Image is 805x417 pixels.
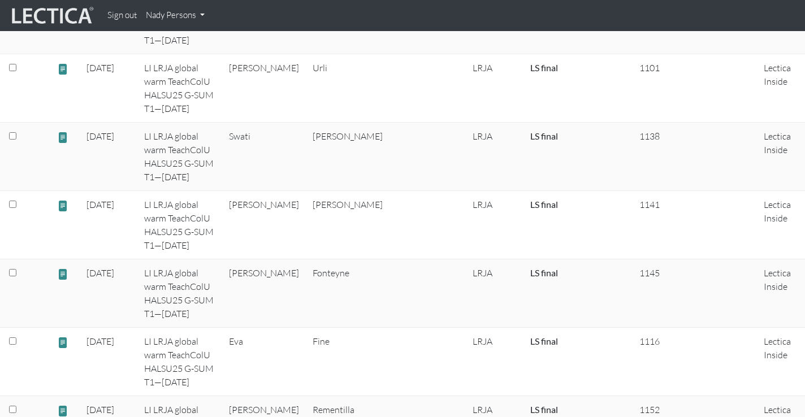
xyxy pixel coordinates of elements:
[137,191,222,259] td: LI LRJA global warm TeachColU HALSU25 G-SUM T1—[DATE]
[530,404,558,415] a: Completed = assessment has been completed; CS scored = assessment has been CLAS scored; LS scored...
[80,259,137,328] td: [DATE]
[80,123,137,191] td: [DATE]
[639,131,660,142] span: 1138
[639,267,660,279] span: 1145
[80,191,137,259] td: [DATE]
[137,259,222,328] td: LI LRJA global warm TeachColU HALSU25 G-SUM T1—[DATE]
[530,131,558,141] a: Completed = assessment has been completed; CS scored = assessment has been CLAS scored; LS scored...
[80,328,137,396] td: [DATE]
[58,131,68,144] span: view
[757,259,805,328] td: Lectica Inside
[80,54,137,123] td: [DATE]
[222,54,306,123] td: [PERSON_NAME]
[222,328,306,396] td: Eva
[466,328,523,396] td: LRJA
[757,54,805,123] td: Lectica Inside
[757,328,805,396] td: Lectica Inside
[530,267,558,278] a: Completed = assessment has been completed; CS scored = assessment has been CLAS scored; LS scored...
[58,267,68,280] span: view
[639,199,660,210] span: 1141
[137,54,222,123] td: LI LRJA global warm TeachColU HALSU25 G-SUM T1—[DATE]
[103,5,141,27] a: Sign out
[9,5,94,27] img: lecticalive
[306,123,416,191] td: [PERSON_NAME]
[306,191,416,259] td: [PERSON_NAME]
[757,123,805,191] td: Lectica Inside
[639,62,660,73] span: 1101
[137,123,222,191] td: LI LRJA global warm TeachColU HALSU25 G-SUM T1—[DATE]
[306,328,416,396] td: Fine
[530,62,558,73] a: Completed = assessment has been completed; CS scored = assessment has been CLAS scored; LS scored...
[530,199,558,210] a: Completed = assessment has been completed; CS scored = assessment has been CLAS scored; LS scored...
[466,123,523,191] td: LRJA
[757,191,805,259] td: Lectica Inside
[639,336,660,347] span: 1116
[306,54,416,123] td: Urli
[639,404,660,415] span: 1152
[141,5,209,27] a: Nady Persons
[466,54,523,123] td: LRJA
[466,191,523,259] td: LRJA
[58,62,68,75] span: view
[137,328,222,396] td: LI LRJA global warm TeachColU HALSU25 G-SUM T1—[DATE]
[222,259,306,328] td: [PERSON_NAME]
[530,336,558,346] a: Completed = assessment has been completed; CS scored = assessment has been CLAS scored; LS scored...
[58,404,68,417] span: view
[58,199,68,212] span: view
[466,259,523,328] td: LRJA
[222,123,306,191] td: Swati
[306,259,416,328] td: Fonteyne
[222,191,306,259] td: [PERSON_NAME]
[58,336,68,349] span: view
